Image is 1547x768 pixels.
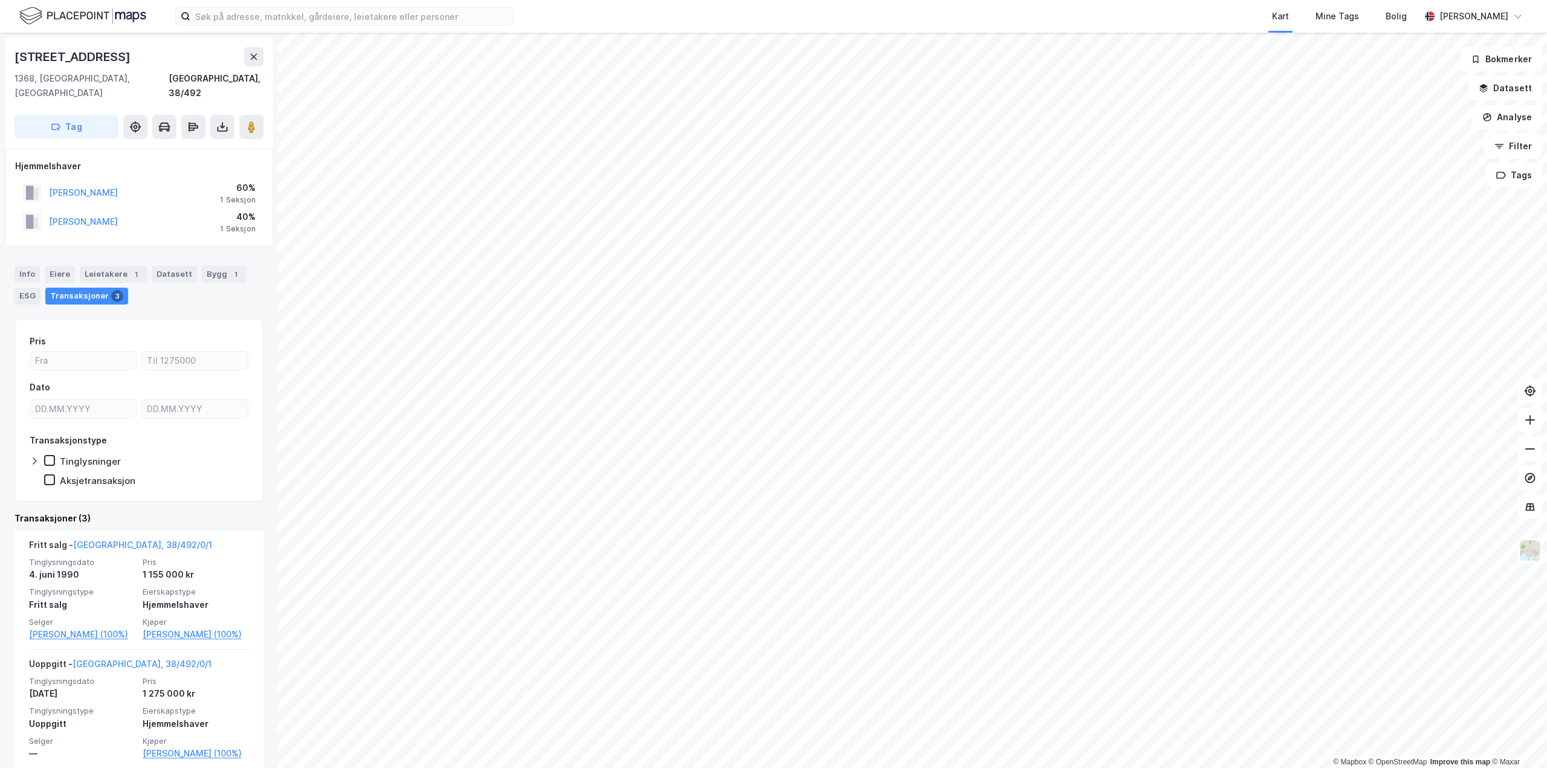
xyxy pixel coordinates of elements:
button: Analyse [1472,105,1542,129]
div: Hjemmelshaver [143,717,249,731]
input: DD.MM.YYYY [30,400,136,418]
iframe: Chat Widget [1487,710,1547,768]
div: Uoppgitt [29,717,135,731]
div: Pris [30,334,46,349]
div: Transaksjonstype [30,433,107,448]
div: Fritt salg - [29,538,212,557]
a: OpenStreetMap [1369,758,1427,766]
div: ESG [15,288,40,305]
a: Mapbox [1333,758,1366,766]
div: Mine Tags [1316,9,1359,24]
div: [DATE] [29,686,135,701]
button: Bokmerker [1461,47,1542,71]
span: Selger [29,617,135,627]
div: 60% [220,181,256,195]
div: Fritt salg [29,598,135,612]
div: 1 275 000 kr [143,686,249,701]
input: Til 1275000 [142,352,248,370]
div: 1 Seksjon [220,195,256,205]
div: Hjemmelshaver [143,598,249,612]
div: Datasett [152,266,197,283]
input: Fra [30,352,136,370]
div: Bygg [202,266,247,283]
div: 1368, [GEOGRAPHIC_DATA], [GEOGRAPHIC_DATA] [15,71,169,100]
div: 3 [111,290,123,302]
div: 1 Seksjon [220,224,256,234]
div: Uoppgitt - [29,657,212,676]
div: Tinglysninger [60,456,121,467]
span: Kjøper [143,617,249,627]
div: 4. juni 1990 [29,567,135,582]
span: Tinglysningsdato [29,557,135,567]
div: — [29,746,135,761]
a: [PERSON_NAME] (100%) [29,627,135,642]
input: DD.MM.YYYY [142,400,248,418]
div: 1 [130,268,142,280]
div: [GEOGRAPHIC_DATA], 38/492 [169,71,263,100]
div: Leietakere [80,266,147,283]
button: Tag [15,115,118,139]
div: Transaksjoner (3) [15,511,263,526]
div: Kart [1272,9,1289,24]
a: Improve this map [1430,758,1490,766]
span: Tinglysningsdato [29,676,135,686]
button: Tags [1486,163,1542,187]
div: 1 [230,268,242,280]
img: logo.f888ab2527a4732fd821a326f86c7f29.svg [19,5,146,27]
div: Eiere [45,266,75,283]
div: 1 155 000 kr [143,567,249,582]
div: 40% [220,210,256,224]
span: Selger [29,736,135,746]
div: [STREET_ADDRESS] [15,47,133,66]
div: [PERSON_NAME] [1439,9,1508,24]
span: Pris [143,557,249,567]
div: Kontrollprogram for chat [1487,710,1547,768]
span: Tinglysningstype [29,706,135,716]
div: Transaksjoner [45,288,128,305]
a: [GEOGRAPHIC_DATA], 38/492/0/1 [73,659,212,669]
a: [GEOGRAPHIC_DATA], 38/492/0/1 [73,540,212,550]
div: Bolig [1386,9,1407,24]
div: Aksjetransaksjon [60,475,135,486]
a: [PERSON_NAME] (100%) [143,746,249,761]
button: Filter [1484,134,1542,158]
div: Dato [30,380,50,395]
input: Søk på adresse, matrikkel, gårdeiere, leietakere eller personer [190,7,513,25]
div: Hjemmelshaver [15,159,263,173]
a: [PERSON_NAME] (100%) [143,627,249,642]
span: Eierskapstype [143,706,249,716]
span: Eierskapstype [143,587,249,597]
img: Z [1519,539,1542,562]
span: Pris [143,676,249,686]
button: Datasett [1468,76,1542,100]
span: Kjøper [143,736,249,746]
span: Tinglysningstype [29,587,135,597]
div: Info [15,266,40,283]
